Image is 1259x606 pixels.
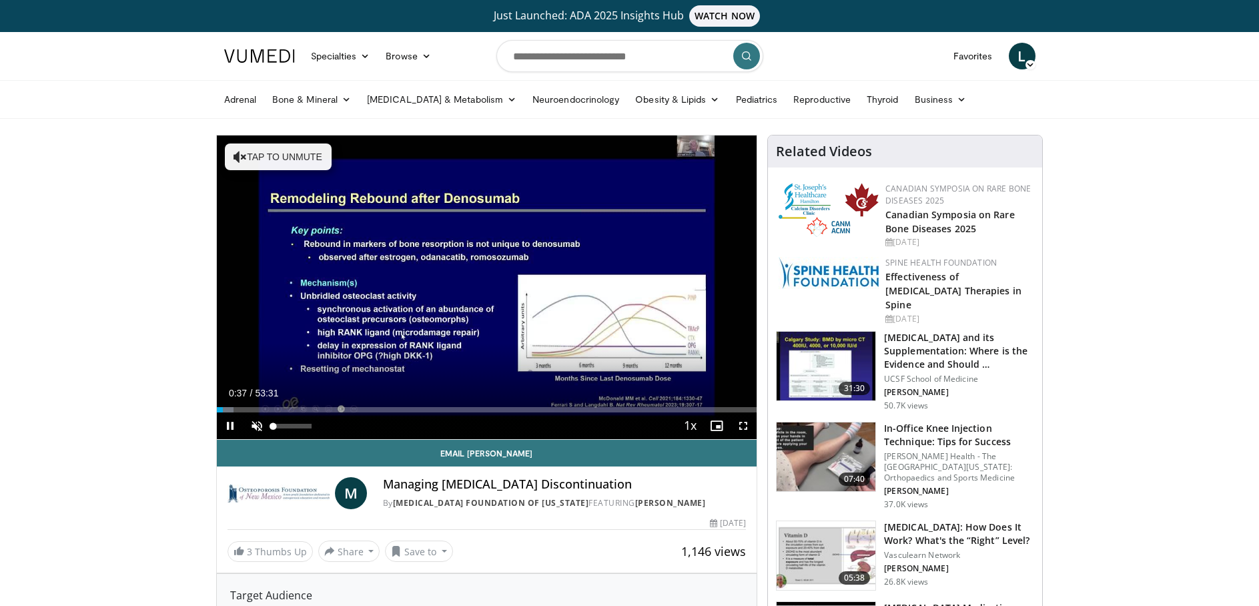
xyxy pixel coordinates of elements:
[383,477,746,492] h4: Managing [MEDICAL_DATA] Discontinuation
[884,400,928,411] p: 50.7K views
[728,86,786,113] a: Pediatrics
[884,486,1034,497] p: [PERSON_NAME]
[229,388,247,398] span: 0:37
[274,424,312,428] div: Volume Level
[217,412,244,439] button: Pause
[217,407,757,412] div: Progress Bar
[228,541,313,562] a: 3 Thumbs Up
[779,183,879,237] img: 59b7dea3-8883-45d6-a110-d30c6cb0f321.png.150x105_q85_autocrop_double_scale_upscale_version-0.2.png
[884,550,1034,561] p: Vasculearn Network
[884,331,1034,371] h3: [MEDICAL_DATA] and its Supplementation: Where is the Evidence and Should …
[776,143,872,160] h4: Related Videos
[264,86,359,113] a: Bone & Mineral
[359,86,524,113] a: [MEDICAL_DATA] & Metabolism
[730,412,757,439] button: Fullscreen
[703,412,730,439] button: Enable picture-in-picture mode
[303,43,378,69] a: Specialties
[777,521,875,591] img: 8daf03b8-df50-44bc-88e2-7c154046af55.150x105_q85_crop-smart_upscale.jpg
[225,143,332,170] button: Tap to unmute
[885,257,997,268] a: Spine Health Foundation
[635,497,706,509] a: [PERSON_NAME]
[839,382,871,395] span: 31:30
[907,86,975,113] a: Business
[378,43,439,69] a: Browse
[884,422,1034,448] h3: In-Office Knee Injection Technique: Tips for Success
[776,521,1034,591] a: 05:38 [MEDICAL_DATA]: How Does It Work? What's the “Right” Level? Vasculearn Network [PERSON_NAME...
[496,40,763,72] input: Search topics, interventions
[318,541,380,562] button: Share
[393,497,589,509] a: [MEDICAL_DATA] Foundation of [US_STATE]
[689,5,760,27] span: WATCH NOW
[884,451,1034,483] p: [PERSON_NAME] Health - The [GEOGRAPHIC_DATA][US_STATE]: Orthopaedics and Sports Medicine
[710,517,746,529] div: [DATE]
[885,208,1015,235] a: Canadian Symposia on Rare Bone Diseases 2025
[777,422,875,492] img: 9b54ede4-9724-435c-a780-8950048db540.150x105_q85_crop-smart_upscale.jpg
[779,257,879,289] img: 57d53db2-a1b3-4664-83ec-6a5e32e5a601.png.150x105_q85_autocrop_double_scale_upscale_version-0.2.jpg
[335,477,367,509] a: M
[884,521,1034,547] h3: [MEDICAL_DATA]: How Does It Work? What's the “Right” Level?
[224,49,295,63] img: VuMedi Logo
[839,473,871,486] span: 07:40
[785,86,859,113] a: Reproductive
[884,577,928,587] p: 26.8K views
[244,412,270,439] button: Unmute
[385,541,453,562] button: Save to
[247,545,252,558] span: 3
[776,331,1034,411] a: 31:30 [MEDICAL_DATA] and its Supplementation: Where is the Evidence and Should … UCSF School of M...
[945,43,1001,69] a: Favorites
[250,388,253,398] span: /
[884,563,1034,574] p: [PERSON_NAME]
[216,86,265,113] a: Adrenal
[859,86,907,113] a: Thyroid
[839,571,871,585] span: 05:38
[884,499,928,510] p: 37.0K views
[524,86,627,113] a: Neuroendocrinology
[217,135,757,440] video-js: Video Player
[885,236,1031,248] div: [DATE]
[885,313,1031,325] div: [DATE]
[226,5,1033,27] a: Just Launched: ADA 2025 Insights HubWATCH NOW
[885,183,1031,206] a: Canadian Symposia on Rare Bone Diseases 2025
[228,477,330,509] img: Osteoporosis Foundation of New Mexico
[627,86,727,113] a: Obesity & Lipids
[884,374,1034,384] p: UCSF School of Medicine
[681,543,746,559] span: 1,146 views
[383,497,746,509] div: By FEATURING
[255,388,278,398] span: 53:31
[776,422,1034,510] a: 07:40 In-Office Knee Injection Technique: Tips for Success [PERSON_NAME] Health - The [GEOGRAPHIC...
[884,387,1034,398] p: [PERSON_NAME]
[885,270,1021,311] a: Effectiveness of [MEDICAL_DATA] Therapies in Spine
[677,412,703,439] button: Playback Rate
[777,332,875,401] img: 4bb25b40-905e-443e-8e37-83f056f6e86e.150x105_q85_crop-smart_upscale.jpg
[217,440,757,467] a: Email [PERSON_NAME]
[1009,43,1035,69] a: L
